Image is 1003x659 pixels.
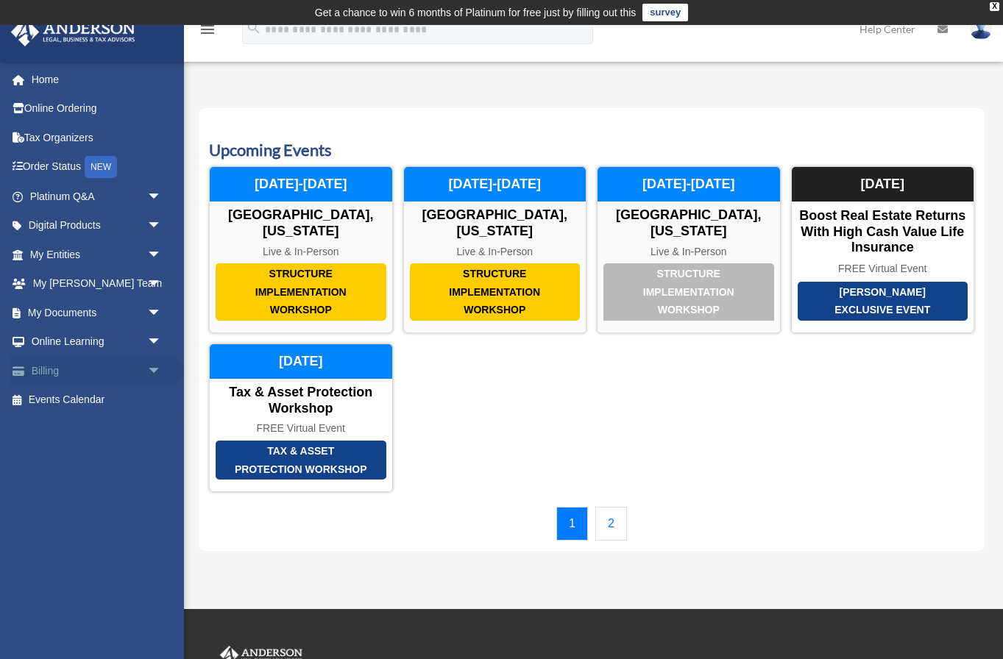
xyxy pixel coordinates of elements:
[598,167,780,202] div: [DATE]-[DATE]
[210,207,392,239] div: [GEOGRAPHIC_DATA], [US_STATE]
[10,94,184,124] a: Online Ordering
[209,343,393,492] a: Tax & Asset Protection Workshop Tax & Asset Protection Workshop FREE Virtual Event [DATE]
[210,385,392,416] div: Tax & Asset Protection Workshop
[792,208,974,256] div: Boost Real Estate Returns with High Cash Value Life Insurance
[10,298,184,327] a: My Documentsarrow_drop_down
[210,167,392,202] div: [DATE]-[DATE]
[798,282,968,321] div: [PERSON_NAME] Exclusive Event
[791,166,975,333] a: [PERSON_NAME] Exclusive Event Boost Real Estate Returns with High Cash Value Life Insurance FREE ...
[642,4,688,21] a: survey
[10,152,184,182] a: Order StatusNEW
[10,269,184,299] a: My [PERSON_NAME] Teamarrow_drop_down
[404,246,586,258] div: Live & In-Person
[404,207,586,239] div: [GEOGRAPHIC_DATA], [US_STATE]
[10,123,184,152] a: Tax Organizers
[603,263,774,321] div: Structure Implementation Workshop
[147,298,177,328] span: arrow_drop_down
[216,441,386,480] div: Tax & Asset Protection Workshop
[315,4,637,21] div: Get a chance to win 6 months of Platinum for free just by filling out this
[970,18,992,40] img: User Pic
[595,507,627,541] a: 2
[209,139,974,162] h3: Upcoming Events
[597,166,781,333] a: Structure Implementation Workshop [GEOGRAPHIC_DATA], [US_STATE] Live & In-Person [DATE]-[DATE]
[85,156,117,178] div: NEW
[598,246,780,258] div: Live & In-Person
[792,167,974,202] div: [DATE]
[10,65,184,94] a: Home
[556,507,588,541] a: 1
[147,182,177,212] span: arrow_drop_down
[246,20,262,36] i: search
[10,356,184,385] a: Billingarrow_drop_down
[10,240,184,269] a: My Entitiesarrow_drop_down
[210,422,392,435] div: FREE Virtual Event
[210,344,392,380] div: [DATE]
[7,18,140,46] img: Anderson Advisors Platinum Portal
[403,166,587,333] a: Structure Implementation Workshop [GEOGRAPHIC_DATA], [US_STATE] Live & In-Person [DATE]-[DATE]
[10,211,184,241] a: Digital Productsarrow_drop_down
[216,263,386,321] div: Structure Implementation Workshop
[410,263,581,321] div: Structure Implementation Workshop
[404,167,586,202] div: [DATE]-[DATE]
[10,385,177,415] a: Events Calendar
[147,269,177,299] span: arrow_drop_down
[147,327,177,357] span: arrow_drop_down
[10,327,184,357] a: Online Learningarrow_drop_down
[10,182,184,211] a: Platinum Q&Aarrow_drop_down
[147,211,177,241] span: arrow_drop_down
[209,166,393,333] a: Structure Implementation Workshop [GEOGRAPHIC_DATA], [US_STATE] Live & In-Person [DATE]-[DATE]
[147,356,177,386] span: arrow_drop_down
[598,207,780,239] div: [GEOGRAPHIC_DATA], [US_STATE]
[210,246,392,258] div: Live & In-Person
[792,263,974,275] div: FREE Virtual Event
[147,240,177,270] span: arrow_drop_down
[199,26,216,38] a: menu
[990,2,999,11] div: close
[199,21,216,38] i: menu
